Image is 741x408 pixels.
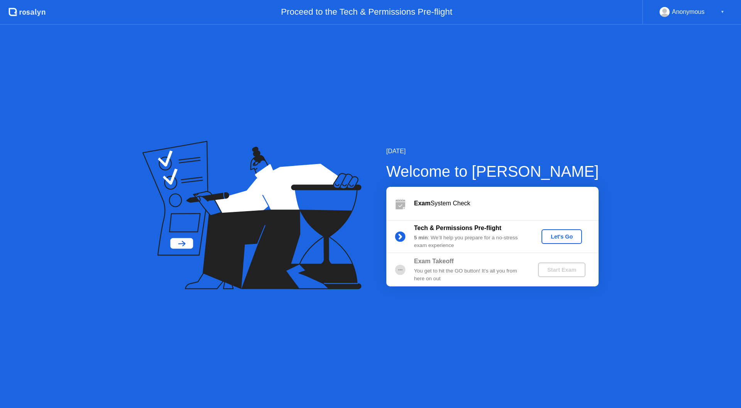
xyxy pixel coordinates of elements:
button: Let's Go [541,229,582,244]
div: Start Exam [541,267,582,273]
div: : We’ll help you prepare for a no-stress exam experience [414,234,525,250]
b: Exam Takeoff [414,258,454,264]
div: ▼ [721,7,724,17]
button: Start Exam [538,262,585,277]
div: Anonymous [672,7,705,17]
b: Exam [414,200,431,207]
div: Welcome to [PERSON_NAME] [386,160,599,183]
div: You get to hit the GO button! It’s all you from here on out [414,267,525,283]
b: 5 min [414,235,428,240]
div: [DATE] [386,147,599,156]
div: System Check [414,199,599,208]
div: Let's Go [545,234,579,240]
b: Tech & Permissions Pre-flight [414,225,501,231]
